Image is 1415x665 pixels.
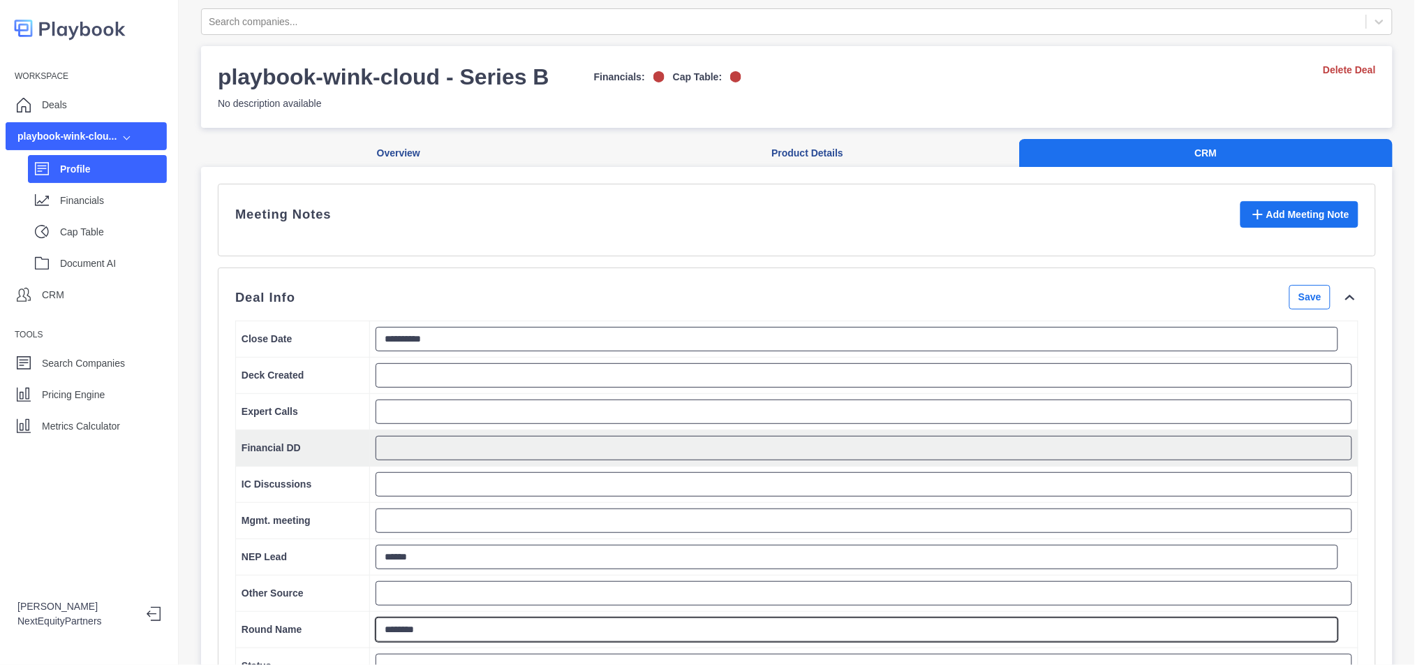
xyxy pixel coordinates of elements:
[236,321,370,358] td: Close Date
[235,209,332,220] p: Meeting Notes
[236,576,370,612] td: Other Source
[218,63,549,91] h3: playbook-wink-cloud - Series B
[17,614,135,629] p: NextEquityPartners
[236,430,370,467] td: Financial DD
[17,599,135,614] p: [PERSON_NAME]
[236,358,370,394] td: Deck Created
[594,70,645,85] p: Financials:
[236,467,370,503] td: IC Discussions
[1324,63,1376,78] a: Delete Deal
[236,612,370,648] td: Round Name
[673,70,723,85] p: Cap Table:
[653,71,665,82] img: off-logo
[60,162,167,177] p: Profile
[236,503,370,539] td: Mgmt. meeting
[14,14,126,43] img: logo-colored
[235,292,295,303] p: Deal Info
[60,256,167,271] p: Document AI
[218,96,741,111] p: No description available
[60,193,167,208] p: Financials
[17,129,117,144] div: playbook-wink-clou...
[236,394,370,430] td: Expert Calls
[730,71,741,82] img: off-logo
[42,356,125,371] p: Search Companies
[1240,201,1358,228] button: Add Meeting Note
[236,539,370,576] td: NEP Lead
[60,225,167,240] p: Cap Table
[1289,285,1331,309] button: Save
[1019,139,1393,168] button: CRM
[201,139,596,168] button: Overview
[42,388,105,402] p: Pricing Engine
[42,419,120,434] p: Metrics Calculator
[42,288,64,302] p: CRM
[596,139,1019,168] button: Product Details
[42,98,67,112] p: Deals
